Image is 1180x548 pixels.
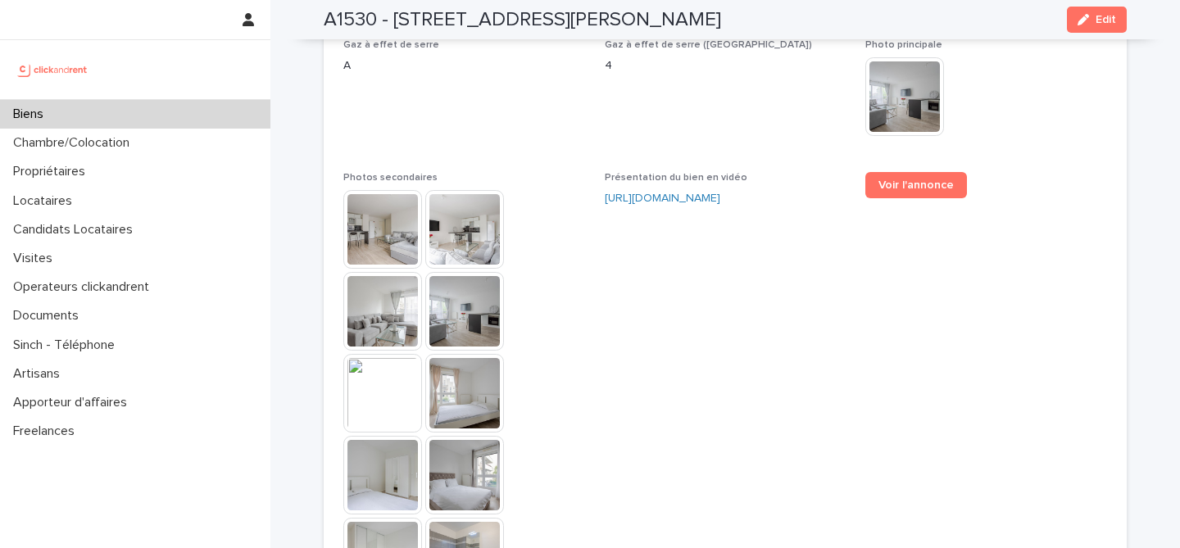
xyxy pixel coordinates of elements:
p: Visites [7,251,66,266]
p: 4 [605,57,846,75]
span: Edit [1096,14,1116,25]
img: UCB0brd3T0yccxBKYDjQ [13,53,93,86]
p: Apporteur d'affaires [7,395,140,410]
p: Artisans [7,366,73,382]
span: Photo principale [865,40,942,50]
p: Sinch - Téléphone [7,337,128,353]
p: Freelances [7,423,88,439]
p: Biens [7,106,57,122]
button: Edit [1067,7,1127,33]
p: Locataires [7,193,85,209]
span: Gaz à effet de serre [343,40,439,50]
a: [URL][DOMAIN_NAME] [605,192,720,204]
p: Operateurs clickandrent [7,279,162,295]
h2: A1530 - [STREET_ADDRESS][PERSON_NAME] [324,8,721,32]
p: Propriétaires [7,164,98,179]
a: Voir l'annonce [865,172,967,198]
p: Chambre/Colocation [7,135,143,151]
span: Voir l'annonce [878,179,954,191]
p: Documents [7,308,92,324]
p: Candidats Locataires [7,222,146,238]
p: A [343,57,585,75]
span: Photos secondaires [343,173,438,183]
span: Gaz à effet de serre ([GEOGRAPHIC_DATA]) [605,40,812,50]
span: Présentation du bien en vidéo [605,173,747,183]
